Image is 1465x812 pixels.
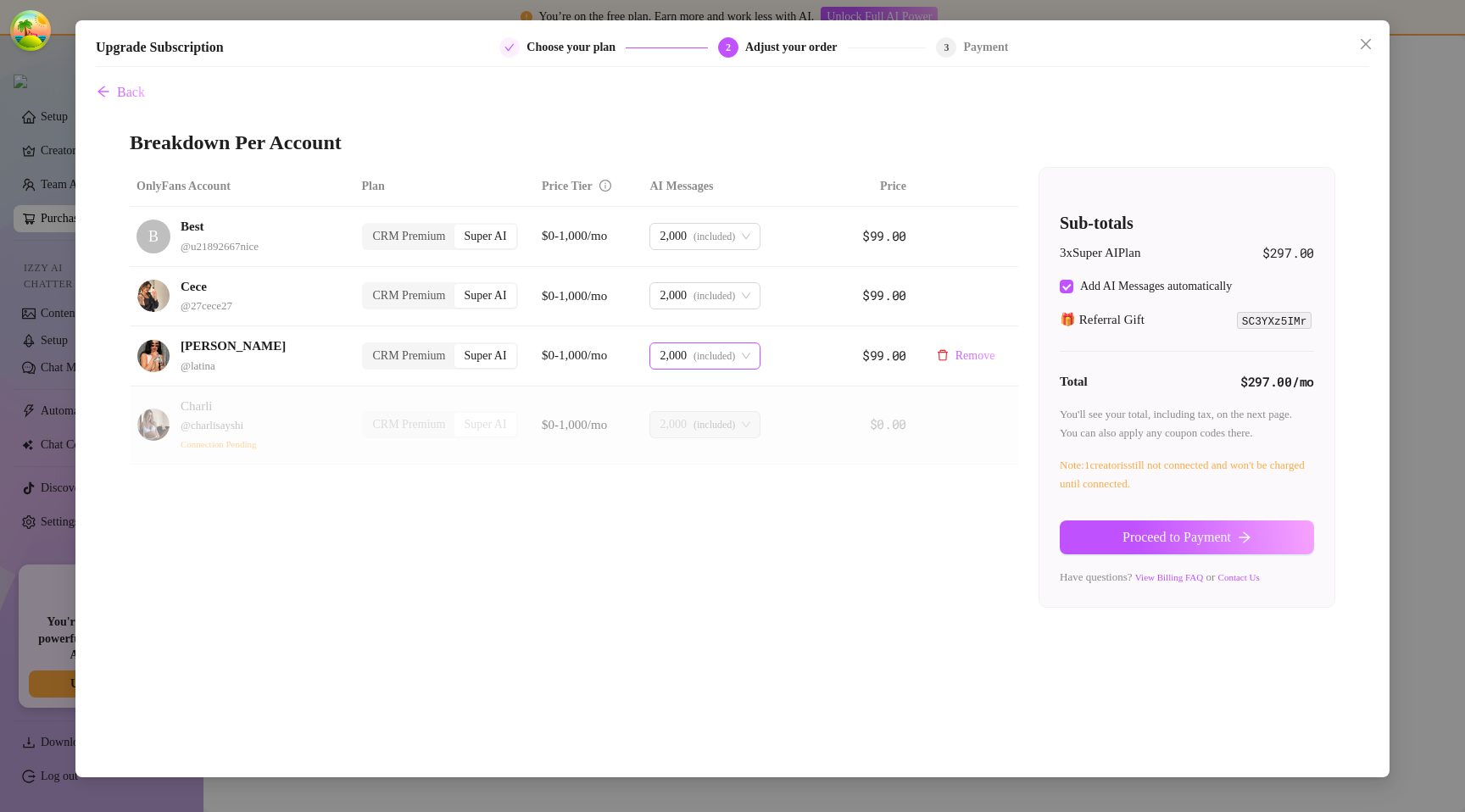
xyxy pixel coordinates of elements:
div: CRM Premium [364,344,455,368]
strong: Total [1060,375,1088,388]
strong: Cece [181,280,207,293]
img: avatar.jpg [137,280,170,312]
span: $297.00 [1262,243,1314,264]
h4: Sub-totals [1060,211,1314,235]
button: Close [1352,31,1379,58]
button: Proceed to Paymentarrow-right [1060,520,1314,554]
th: OnlyFans Account [130,167,355,207]
span: (included) [694,283,735,309]
strong: [PERSON_NAME] [181,339,286,353]
span: Note: 1 creator is still not connected and won't be charged until connected. [1060,459,1305,490]
span: B [148,225,159,248]
span: 3 x Super AI Plan [1060,243,1140,264]
span: info-circle [599,180,611,192]
div: Super AI [454,284,515,308]
span: You'll see your total, including tax, on the next page. You can also apply any coupon codes there. [1060,408,1292,439]
span: arrow-right [1238,531,1251,544]
span: Close [1352,37,1379,51]
span: @ charlisayshi [181,419,243,431]
span: $99.00 [862,286,906,303]
div: Super AI [454,344,515,368]
code: SC3YXz5IMr [1237,312,1312,330]
a: Contact Us [1218,572,1260,582]
div: Adjust your order [745,37,848,58]
span: Have questions? or [1060,570,1260,583]
span: 2,000 [660,343,687,369]
span: close [1359,37,1373,51]
span: Price Tier [542,180,593,192]
span: Remove [955,349,995,363]
th: AI Messages [643,167,822,207]
button: Open Tanstack query devtools [14,14,47,47]
span: Charli [181,399,213,413]
img: avatar.jpg [137,340,170,372]
span: @ latina [181,359,215,372]
div: Payment [963,37,1008,58]
span: $0-1,000/mo [542,348,607,362]
span: 3 [944,42,949,53]
span: (included) [694,412,735,437]
span: $99.00 [862,347,906,364]
div: Add AI Messages automatically [1080,277,1232,296]
span: 2,000 [660,412,687,437]
strong: $297.00 /mo [1240,373,1314,390]
span: @ 27cece27 [181,299,232,312]
div: CRM Premium [364,284,455,308]
div: segmented control [362,282,518,309]
div: Choose your plan [526,37,626,58]
div: CRM Premium [364,225,455,248]
strong: Best [181,220,204,233]
span: $0-1,000/mo [542,229,607,242]
span: $99.00 [862,227,906,244]
span: check [504,42,515,53]
h5: Upgrade Subscription [96,37,224,58]
div: segmented control [362,342,518,370]
span: Back [117,85,145,100]
span: 🎁 Referral Gift [1060,310,1145,331]
div: segmented control [362,411,518,438]
span: Connection Pending [181,439,257,449]
div: CRM Premium [364,413,455,437]
span: $0-1,000/mo [542,289,607,303]
div: segmented control [362,223,518,250]
button: Back [96,75,146,109]
span: $0.00 [870,415,907,432]
span: 2,000 [660,283,687,309]
span: (included) [694,343,735,369]
span: @ u21892667nice [181,240,259,253]
span: Proceed to Payment [1122,530,1231,545]
span: 2 [726,42,731,53]
span: 2,000 [660,224,687,249]
th: Plan [355,167,536,207]
span: $0-1,000/mo [542,418,607,431]
h3: Breakdown Per Account [130,130,1335,157]
a: View Billing FAQ [1135,572,1203,582]
img: avatar.jpg [137,409,170,441]
button: Remove [923,342,1009,370]
th: Price [823,167,913,207]
div: Super AI [454,225,515,248]
span: delete [937,349,949,361]
span: arrow-left [97,85,110,98]
span: (included) [694,224,735,249]
div: Super AI [454,413,515,437]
